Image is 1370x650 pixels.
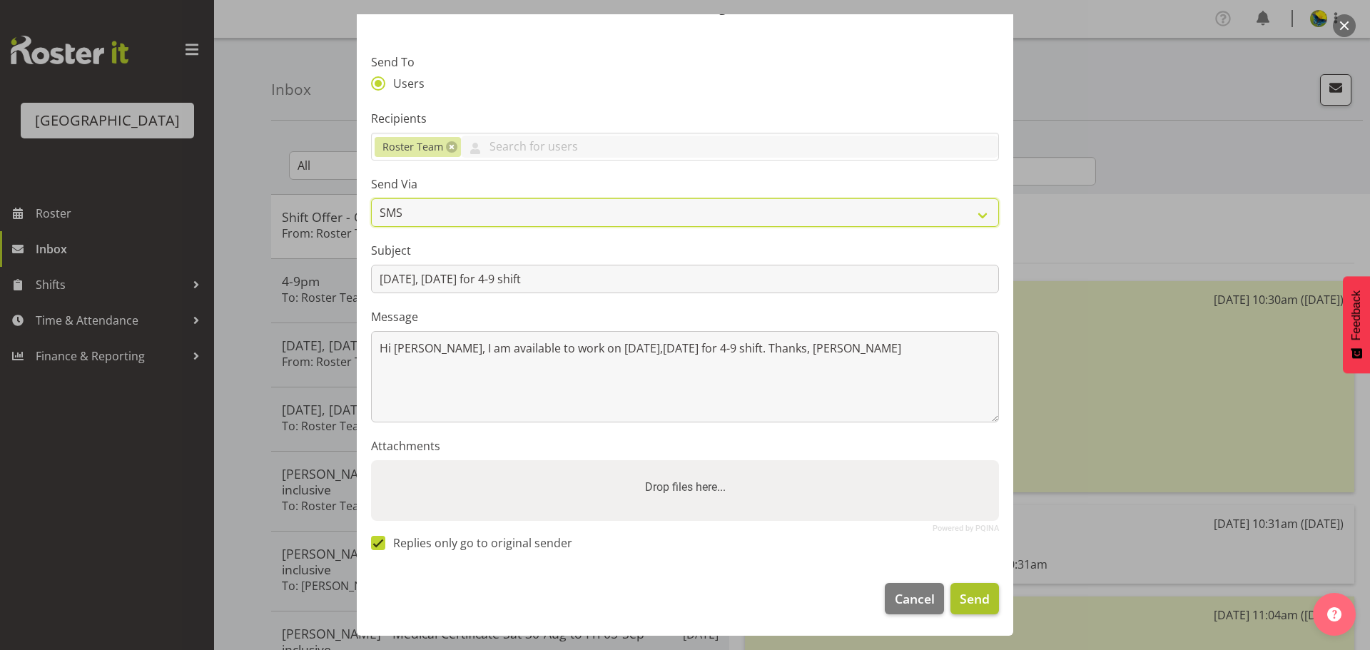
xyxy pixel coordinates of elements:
button: Send [950,583,999,614]
span: Users [385,76,425,91]
button: Feedback - Show survey [1343,276,1370,373]
img: help-xxl-2.png [1327,607,1341,621]
a: Powered by PQINA [933,525,999,532]
span: Feedback [1350,290,1363,340]
button: Cancel [885,583,943,614]
input: Search for users [461,136,998,158]
label: Drop files here... [639,473,731,502]
label: Send To [371,54,999,71]
span: Cancel [895,589,935,608]
label: Attachments [371,437,999,455]
label: Subject [371,242,999,259]
span: Roster Team [382,139,443,155]
span: Send [960,589,990,608]
span: Replies only go to original sender [385,536,572,550]
label: Message [371,308,999,325]
label: Recipients [371,110,999,127]
input: Subject [371,265,999,293]
label: Send Via [371,176,999,193]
